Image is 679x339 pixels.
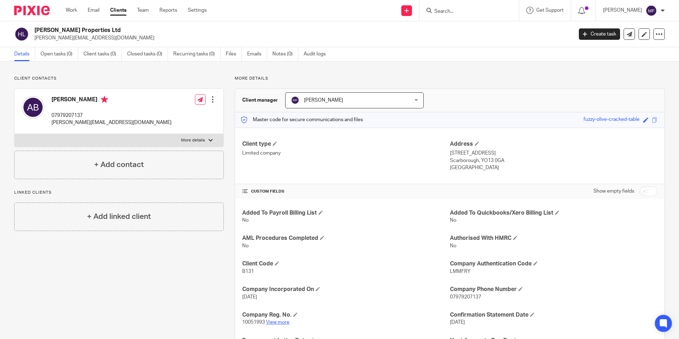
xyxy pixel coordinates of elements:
[450,286,657,293] h4: Company Phone Number
[450,311,657,319] h4: Confirmation Statement Date
[181,138,205,143] p: More details
[94,159,144,170] h4: + Add contact
[536,8,564,13] span: Get Support
[242,286,450,293] h4: Company Incorporated On
[34,27,461,34] h2: [PERSON_NAME] Properties Ltd
[14,190,224,195] p: Linked clients
[450,140,657,148] h4: Address
[87,211,151,222] h4: + Add linked client
[242,260,450,268] h4: Client Code
[226,47,242,61] a: Files
[242,189,450,194] h4: CUSTOM FIELDS
[83,47,122,61] a: Client tasks (0)
[242,320,265,325] span: 10051993
[51,96,172,105] h4: [PERSON_NAME]
[51,112,172,119] p: 07979207137
[40,47,78,61] a: Open tasks (0)
[291,96,299,104] img: svg%3E
[242,218,249,223] span: No
[603,7,642,14] p: [PERSON_NAME]
[34,34,568,42] p: [PERSON_NAME][EMAIL_ADDRESS][DOMAIN_NAME]
[450,260,657,268] h4: Company Authentication Code
[14,6,50,15] img: Pixie
[242,295,257,300] span: [DATE]
[242,97,278,104] h3: Client manager
[450,243,456,248] span: No
[242,269,254,274] span: B131
[240,116,363,123] p: Master code for secure communications and files
[242,209,450,217] h4: Added To Payroll Billing List
[450,218,456,223] span: No
[450,320,465,325] span: [DATE]
[22,96,44,119] img: svg%3E
[66,7,77,14] a: Work
[88,7,99,14] a: Email
[579,28,620,40] a: Create task
[159,7,177,14] a: Reports
[304,47,331,61] a: Audit logs
[242,140,450,148] h4: Client type
[242,150,450,157] p: Limited company
[242,311,450,319] h4: Company Reg. No.
[450,269,471,274] span: LMMFRY
[646,5,657,16] img: svg%3E
[450,209,657,217] h4: Added To Quickbooks/Xero Billing List
[266,320,289,325] a: View more
[242,235,450,242] h4: AML Procedures Completed
[110,7,126,14] a: Clients
[593,188,634,195] label: Show empty fields
[247,47,267,61] a: Emails
[583,116,640,124] div: fuzzy-olive-cracked-table
[304,98,343,103] span: [PERSON_NAME]
[450,157,657,164] p: Scarborough, YO13 0GA
[14,27,29,42] img: svg%3E
[235,76,665,81] p: More details
[173,47,221,61] a: Recurring tasks (0)
[137,7,149,14] a: Team
[127,47,168,61] a: Closed tasks (0)
[450,150,657,157] p: [STREET_ADDRESS]
[434,9,498,15] input: Search
[450,295,481,300] span: 07979207137
[450,164,657,171] p: [GEOGRAPHIC_DATA]
[188,7,207,14] a: Settings
[272,47,298,61] a: Notes (0)
[14,76,224,81] p: Client contacts
[242,243,249,248] span: No
[101,96,108,103] i: Primary
[450,235,657,242] h4: Authorised With HMRC
[51,119,172,126] p: [PERSON_NAME][EMAIL_ADDRESS][DOMAIN_NAME]
[14,47,35,61] a: Details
